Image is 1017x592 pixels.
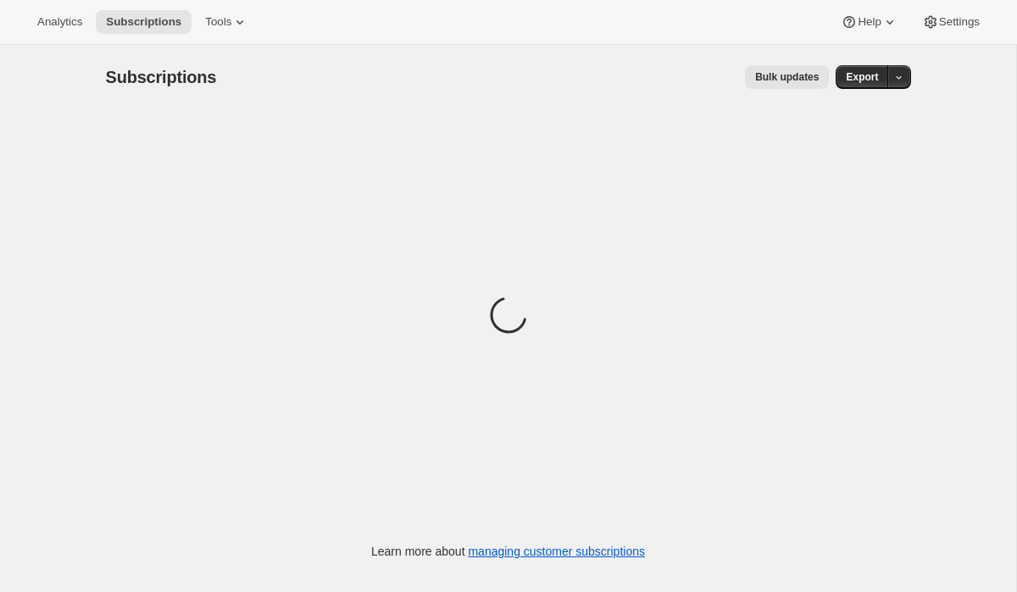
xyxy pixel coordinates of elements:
[195,10,258,34] button: Tools
[939,15,980,29] span: Settings
[836,65,888,89] button: Export
[846,70,878,84] span: Export
[468,545,645,558] a: managing customer subscriptions
[106,68,217,86] span: Subscriptions
[106,15,181,29] span: Subscriptions
[371,543,645,560] p: Learn more about
[912,10,990,34] button: Settings
[831,10,908,34] button: Help
[27,10,92,34] button: Analytics
[755,70,819,84] span: Bulk updates
[96,10,192,34] button: Subscriptions
[745,65,829,89] button: Bulk updates
[37,15,82,29] span: Analytics
[205,15,231,29] span: Tools
[858,15,881,29] span: Help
